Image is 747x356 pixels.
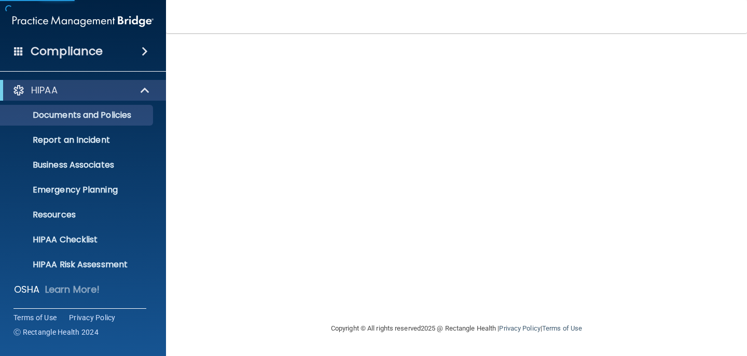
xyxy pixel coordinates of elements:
[542,324,582,332] a: Terms of Use
[12,11,154,32] img: PMB logo
[31,44,103,59] h4: Compliance
[31,84,58,97] p: HIPAA
[7,259,148,270] p: HIPAA Risk Assessment
[13,327,99,337] span: Ⓒ Rectangle Health 2024
[31,308,46,321] p: PCI
[14,283,40,296] p: OSHA
[7,110,148,120] p: Documents and Policies
[267,312,646,345] div: Copyright © All rights reserved 2025 @ Rectangle Health | |
[7,210,148,220] p: Resources
[7,135,148,145] p: Report an Incident
[12,84,150,97] a: HIPAA
[499,324,540,332] a: Privacy Policy
[69,312,116,323] a: Privacy Policy
[7,160,148,170] p: Business Associates
[13,312,57,323] a: Terms of Use
[45,283,100,296] p: Learn More!
[7,235,148,245] p: HIPAA Checklist
[7,185,148,195] p: Emergency Planning
[12,308,151,321] a: PCI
